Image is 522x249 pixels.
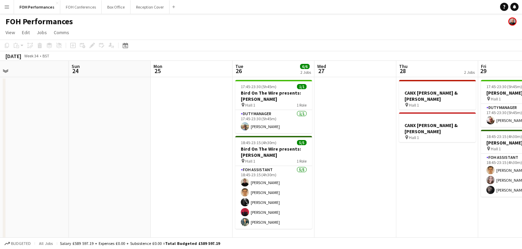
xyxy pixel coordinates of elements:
a: Comms [51,28,72,37]
button: Box Office [102,0,130,14]
span: Jobs [37,29,47,36]
button: Budgeted [3,240,32,247]
span: Edit [22,29,30,36]
span: Week 34 [23,53,40,58]
span: View [5,29,15,36]
h1: FOH Performances [5,16,73,27]
span: Budgeted [11,241,31,246]
a: Jobs [34,28,50,37]
span: Total Budgeted £589 597.19 [165,241,220,246]
div: Salary £589 597.19 + Expenses £0.00 + Subsistence £0.00 = [60,241,220,246]
span: Comms [54,29,69,36]
a: Edit [19,28,33,37]
span: All jobs [38,241,54,246]
div: [DATE] [5,53,21,59]
div: BST [42,53,49,58]
button: FOH Performances [14,0,60,14]
app-user-avatar: PERM Chris Nye [508,17,517,26]
button: FOH Conferences [60,0,102,14]
a: View [3,28,18,37]
button: Reception Cover [130,0,170,14]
